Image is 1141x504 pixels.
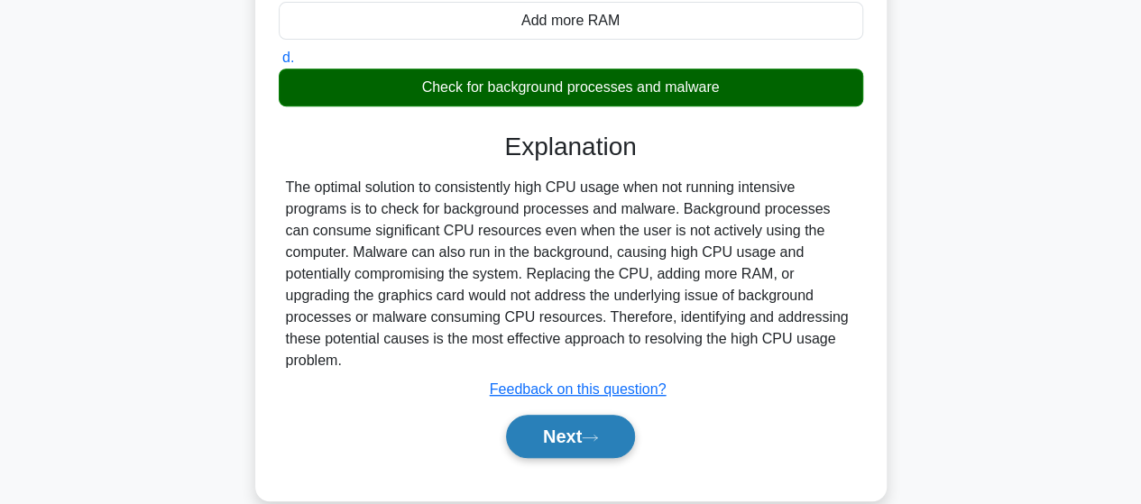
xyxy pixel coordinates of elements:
h3: Explanation [290,132,852,162]
a: Feedback on this question? [490,381,667,397]
div: Check for background processes and malware [279,69,863,106]
div: The optimal solution to consistently high CPU usage when not running intensive programs is to che... [286,177,856,371]
div: Add more RAM [279,2,863,40]
span: d. [282,50,294,65]
button: Next [506,415,635,458]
